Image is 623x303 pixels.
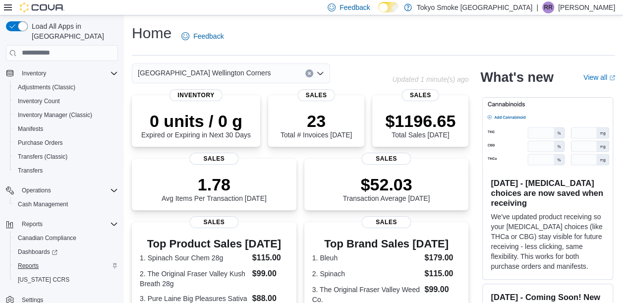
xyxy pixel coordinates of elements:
span: Reports [18,262,39,270]
dt: 1. Bleuh [312,253,421,263]
div: Total # Invoices [DATE] [281,111,352,139]
span: Inventory Manager (Classic) [14,109,118,121]
p: | [536,1,538,13]
h2: What's new [480,69,553,85]
span: [GEOGRAPHIC_DATA] Wellington Corners [138,67,271,79]
button: Operations [18,184,55,196]
span: Adjustments (Classic) [18,83,75,91]
span: Transfers [14,165,118,177]
div: Avg Items Per Transaction [DATE] [162,175,267,202]
span: Transfers (Classic) [14,151,118,163]
a: Purchase Orders [14,137,67,149]
button: Cash Management [10,197,122,211]
span: Sales [298,89,335,101]
span: Operations [18,184,118,196]
a: Reports [14,260,43,272]
span: Inventory [170,89,223,101]
span: Dashboards [18,248,57,256]
span: Cash Management [18,200,68,208]
p: 1.78 [162,175,267,194]
span: Operations [22,186,51,194]
span: Sales [402,89,439,101]
span: Transfers (Classic) [18,153,67,161]
button: Inventory Count [10,94,122,108]
span: Reports [22,220,43,228]
dd: $99.00 [252,268,288,280]
h3: Top Brand Sales [DATE] [312,238,461,250]
span: Transfers [18,167,43,175]
span: Cash Management [14,198,118,210]
span: Sales [362,216,411,228]
button: Inventory [2,66,122,80]
button: [US_STATE] CCRS [10,273,122,287]
dd: $115.00 [252,252,288,264]
a: Dashboards [14,246,61,258]
p: Tokyo Smoke [GEOGRAPHIC_DATA] [417,1,533,13]
button: Open list of options [316,69,324,77]
span: Canadian Compliance [18,234,76,242]
a: Manifests [14,123,47,135]
span: RR [544,1,552,13]
h1: Home [132,23,171,43]
img: Cova [20,2,64,12]
div: Transaction Average [DATE] [343,175,430,202]
span: Feedback [340,2,370,12]
div: Ryan Ridsdale [542,1,554,13]
a: Dashboards [10,245,122,259]
input: Dark Mode [378,2,399,12]
span: Canadian Compliance [14,232,118,244]
span: Sales [189,153,238,165]
span: Manifests [14,123,118,135]
button: Canadian Compliance [10,231,122,245]
button: Purchase Orders [10,136,122,150]
span: Load All Apps in [GEOGRAPHIC_DATA] [28,21,118,41]
a: [US_STATE] CCRS [14,274,73,286]
dt: 2. The Original Fraser Valley Kush Breath 28g [140,269,248,289]
button: Inventory Manager (Classic) [10,108,122,122]
a: Cash Management [14,198,72,210]
span: Inventory Count [14,95,118,107]
span: Purchase Orders [18,139,63,147]
p: [PERSON_NAME] [558,1,615,13]
span: Inventory Count [18,97,60,105]
p: Updated 1 minute(s) ago [392,75,468,83]
a: Inventory Manager (Classic) [14,109,96,121]
button: Reports [18,218,47,230]
dd: $115.00 [424,268,460,280]
a: Transfers [14,165,47,177]
a: Inventory Count [14,95,64,107]
span: [US_STATE] CCRS [18,276,69,284]
span: Reports [14,260,118,272]
dd: $99.00 [424,284,460,296]
dt: 1. Spinach Sour Chem 28g [140,253,248,263]
button: Operations [2,183,122,197]
span: Dashboards [14,246,118,258]
a: View allExternal link [583,73,615,81]
p: $52.03 [343,175,430,194]
div: Total Sales [DATE] [385,111,455,139]
button: Inventory [18,67,50,79]
div: Expired or Expiring in Next 30 Days [141,111,251,139]
span: Sales [189,216,238,228]
button: Reports [2,217,122,231]
span: Adjustments (Classic) [14,81,118,93]
p: We've updated product receiving so your [MEDICAL_DATA] choices (like THCa or CBG) stay visible fo... [491,212,605,271]
span: Inventory Manager (Classic) [18,111,92,119]
span: Sales [362,153,411,165]
dd: $179.00 [424,252,460,264]
p: 23 [281,111,352,131]
button: Transfers (Classic) [10,150,122,164]
p: $1196.65 [385,111,455,131]
span: Inventory [22,69,46,77]
a: Adjustments (Classic) [14,81,79,93]
h3: Top Product Sales [DATE] [140,238,288,250]
span: Dark Mode [378,12,379,13]
p: 0 units / 0 g [141,111,251,131]
button: Clear input [305,69,313,77]
dt: 2. Spinach [312,269,421,279]
button: Adjustments (Classic) [10,80,122,94]
button: Transfers [10,164,122,178]
h3: [DATE] - [MEDICAL_DATA] choices are now saved when receiving [491,178,605,208]
span: Washington CCRS [14,274,118,286]
a: Feedback [177,26,227,46]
